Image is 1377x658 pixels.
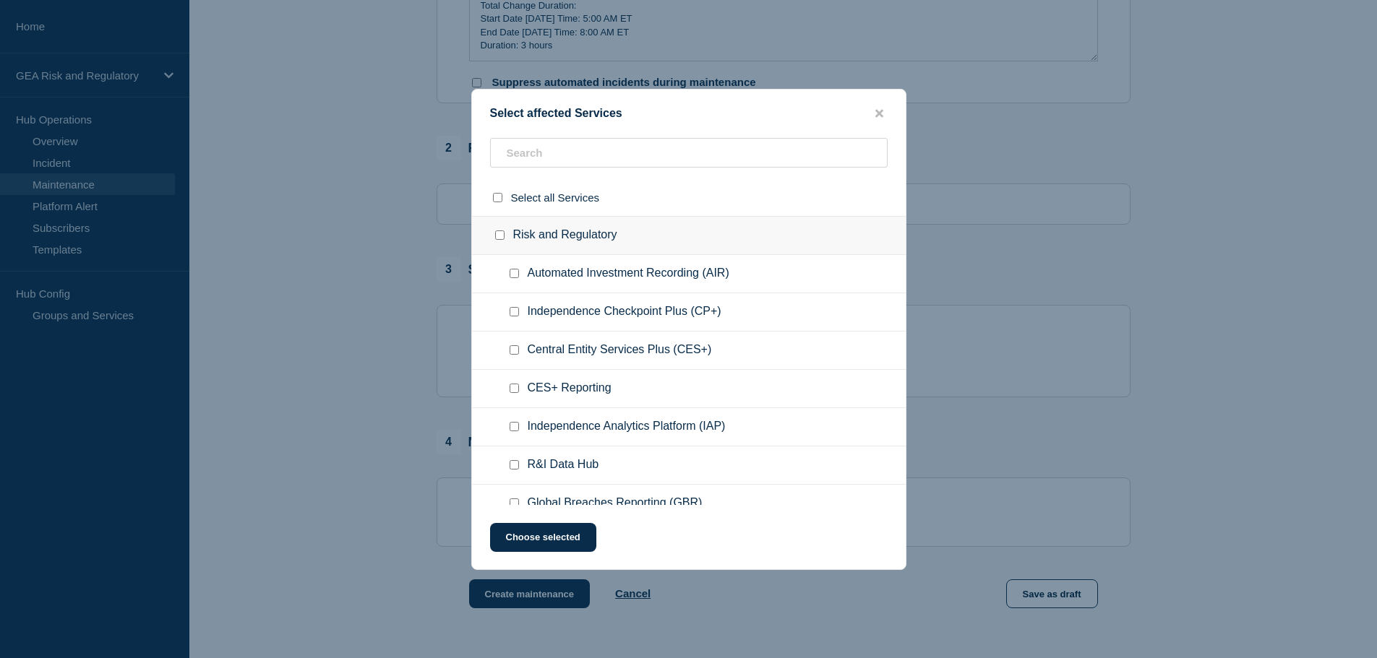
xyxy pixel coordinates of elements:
button: close button [871,107,888,121]
div: Risk and Regulatory [472,216,906,255]
input: Search [490,138,888,168]
div: Select affected Services [472,107,906,121]
input: R&I Data Hub checkbox [510,460,519,469]
input: select all checkbox [493,193,502,202]
span: Independence Analytics Platform (IAP) [528,420,726,434]
span: Central Entity Services Plus (CES+) [528,343,712,358]
input: Global Breaches Reporting (GBR) checkbox [510,498,519,508]
input: Independence Checkpoint Plus (CP+) checkbox [510,307,519,316]
span: Independence Checkpoint Plus (CP+) [528,305,721,319]
input: Automated Investment Recording (AIR) checkbox [510,269,519,278]
input: CES+ Reporting checkbox [510,384,519,393]
span: R&I Data Hub [528,458,599,472]
input: Independence Analytics Platform (IAP) checkbox [510,422,519,431]
button: Choose selected [490,523,596,552]
span: Global Breaches Reporting (GBR) [528,496,703,511]
input: Central Entity Services Plus (CES+) checkbox [510,345,519,355]
input: Risk and Regulatory checkbox [495,230,505,240]
span: Select all Services [511,191,600,204]
span: Automated Investment Recording (AIR) [528,267,729,281]
span: CES+ Reporting [528,381,612,396]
